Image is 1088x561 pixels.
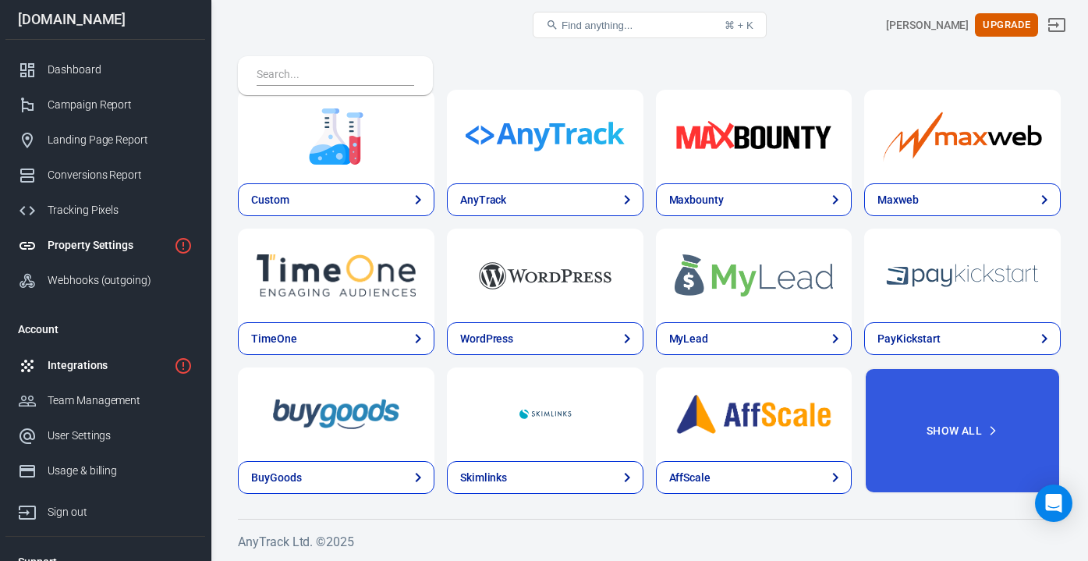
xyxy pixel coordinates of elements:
[5,348,205,383] a: Integrations
[238,229,434,322] a: TimeOne
[48,132,193,148] div: Landing Page Report
[48,428,193,444] div: User Settings
[883,108,1042,165] img: Maxweb
[864,90,1061,183] a: Maxweb
[447,367,643,461] a: Skimlinks
[257,108,416,165] img: Custom
[48,237,168,254] div: Property Settings
[238,183,434,216] a: Custom
[251,470,302,486] div: BuyGoods
[447,229,643,322] a: WordPress
[460,192,507,208] div: AnyTrack
[883,247,1042,304] img: PayKickstart
[656,461,852,494] a: AffScale
[975,13,1038,37] button: Upgrade
[5,158,205,193] a: Conversions Report
[877,331,940,347] div: PayKickstart
[562,20,633,31] span: Find anything...
[257,66,408,86] input: Search...
[656,183,852,216] a: Maxbounty
[5,193,205,228] a: Tracking Pixels
[5,228,205,263] a: Property Settings
[5,383,205,418] a: Team Management
[48,202,193,218] div: Tracking Pixels
[669,192,725,208] div: Maxbounty
[1038,6,1076,44] a: Sign out
[48,272,193,289] div: Webhooks (outgoing)
[656,367,852,461] a: AffScale
[48,62,193,78] div: Dashboard
[656,229,852,322] a: MyLead
[466,386,625,442] img: Skimlinks
[48,504,193,520] div: Sign out
[447,461,643,494] a: Skimlinks
[460,470,508,486] div: Skimlinks
[257,386,416,442] img: BuyGoods
[5,52,205,87] a: Dashboard
[5,311,205,348] li: Account
[174,236,193,255] svg: Property is not installed yet
[725,20,753,31] div: ⌘ + K
[238,322,434,355] a: TimeOne
[238,90,434,183] a: Custom
[5,263,205,298] a: Webhooks (outgoing)
[5,453,205,488] a: Usage & billing
[669,470,711,486] div: AffScale
[466,108,625,165] img: AnyTrack
[251,192,289,208] div: Custom
[174,357,193,375] svg: 1 networks not verified yet
[238,461,434,494] a: BuyGoods
[533,12,767,38] button: Find anything...⌘ + K
[675,386,834,442] img: AffScale
[669,331,709,347] div: MyLead
[48,167,193,183] div: Conversions Report
[5,488,205,530] a: Sign out
[257,247,416,304] img: TimeOne
[5,418,205,453] a: User Settings
[48,97,193,113] div: Campaign Report
[238,367,434,461] a: BuyGoods
[1035,485,1072,522] div: Open Intercom Messenger
[5,87,205,122] a: Campaign Report
[864,183,1061,216] a: Maxweb
[238,532,1061,552] h6: AnyTrack Ltd. © 2025
[864,229,1061,322] a: PayKickstart
[864,367,1061,494] button: Show All
[48,357,168,374] div: Integrations
[251,331,297,347] div: TimeOne
[5,12,205,27] div: [DOMAIN_NAME]
[656,90,852,183] a: Maxbounty
[238,59,1061,77] h4: Others
[48,392,193,409] div: Team Management
[466,247,625,304] img: WordPress
[447,183,643,216] a: AnyTrack
[447,90,643,183] a: AnyTrack
[48,463,193,479] div: Usage & billing
[877,192,919,208] div: Maxweb
[675,247,834,304] img: MyLead
[447,322,643,355] a: WordPress
[864,322,1061,355] a: PayKickstart
[656,322,852,355] a: MyLead
[5,122,205,158] a: Landing Page Report
[886,17,969,34] div: Account id: r6YIU03B
[460,331,514,347] div: WordPress
[675,108,834,165] img: Maxbounty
